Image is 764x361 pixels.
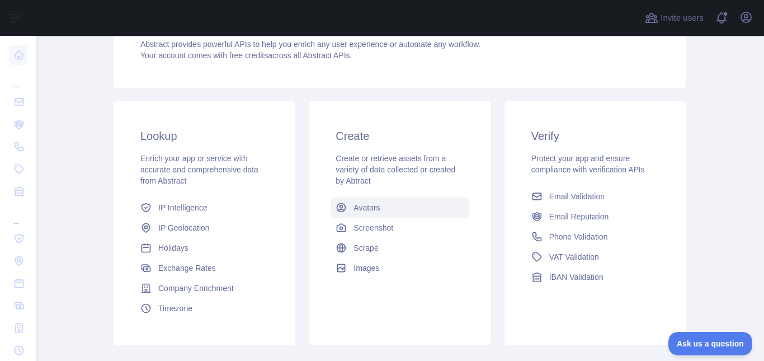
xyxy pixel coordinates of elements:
span: Phone Validation [549,231,608,242]
span: Protect your app and ensure compliance with verification APIs [531,154,645,174]
span: free credits [229,51,268,60]
span: Holidays [158,242,188,254]
a: IBAN Validation [527,267,664,287]
span: IP Geolocation [158,222,210,233]
a: Images [331,258,468,278]
a: Avatars [331,198,468,218]
h3: Verify [531,128,659,144]
a: Holidays [136,238,273,258]
a: Scrape [331,238,468,258]
a: VAT Validation [527,247,664,267]
span: Avatars [353,202,380,213]
span: Email Reputation [549,211,609,222]
a: Exchange Rates [136,258,273,278]
h3: Lookup [140,128,268,144]
span: Your account comes with across all Abstract APIs. [140,51,352,60]
span: Scrape [353,242,378,254]
span: Exchange Rates [158,262,216,274]
a: Timezone [136,298,273,318]
span: Enrich your app or service with accurate and comprehensive data from Abstract [140,154,258,185]
span: Company Enrichment [158,283,234,294]
div: ... [9,204,27,226]
a: Company Enrichment [136,278,273,298]
span: Invite users [661,12,704,25]
span: IBAN Validation [549,271,603,283]
button: Invite users [643,9,706,27]
a: IP Geolocation [136,218,273,238]
a: Email Reputation [527,207,664,227]
iframe: Toggle Customer Support [668,332,753,355]
a: IP Intelligence [136,198,273,218]
span: Create or retrieve assets from a variety of data collected or created by Abtract [336,154,455,185]
span: Email Validation [549,191,605,202]
span: VAT Validation [549,251,599,262]
span: Screenshot [353,222,393,233]
span: Abstract provides powerful APIs to help you enrich any user experience or automate any workflow. [140,40,481,49]
a: Screenshot [331,218,468,238]
div: ... [9,67,27,90]
a: Phone Validation [527,227,664,247]
h3: Create [336,128,464,144]
span: IP Intelligence [158,202,207,213]
span: Images [353,262,379,274]
span: Timezone [158,303,192,314]
a: Email Validation [527,186,664,207]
